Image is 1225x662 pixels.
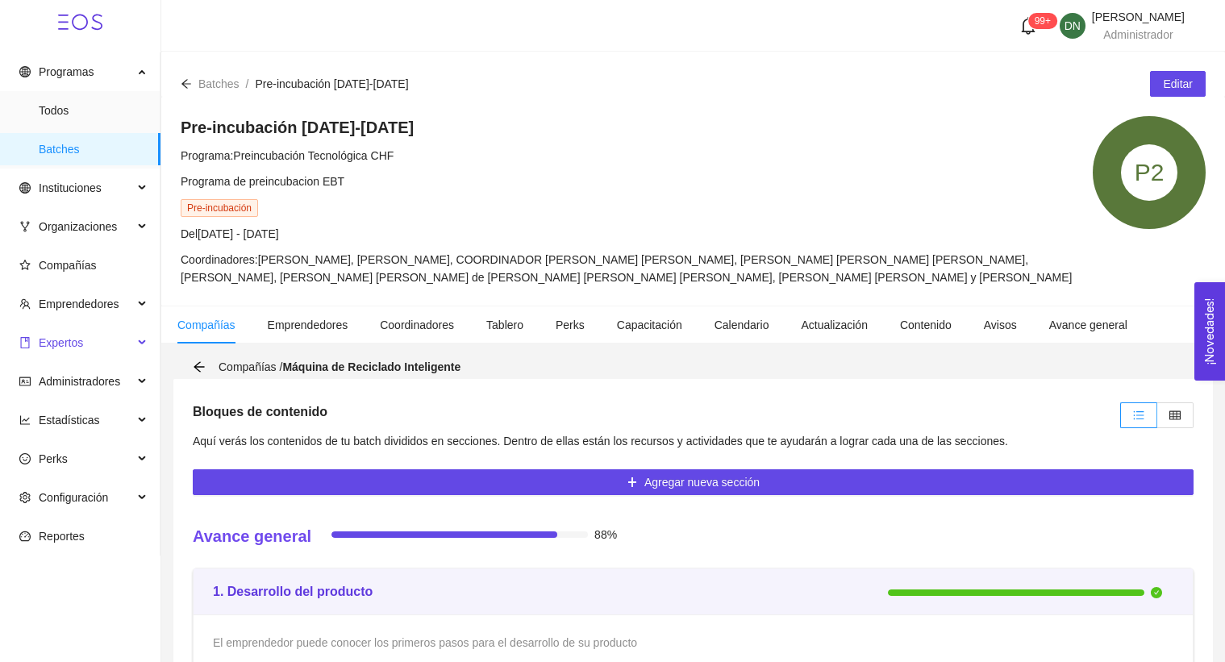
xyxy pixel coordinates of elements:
div: Volver [193,360,206,374]
span: global [19,66,31,77]
span: fork [19,221,31,232]
h4: Pre-incubación [DATE]-[DATE] [181,116,1077,139]
sup: 521 [1028,13,1057,29]
span: Programas [39,65,94,78]
span: Expertos [39,336,83,349]
span: Compañías / [219,360,460,373]
span: Organizaciones [39,220,117,233]
span: Del [DATE] - [DATE] [181,227,279,240]
button: Editar [1150,71,1206,97]
span: Pre-incubación [181,199,258,217]
span: bell [1019,17,1037,35]
span: Emprendedores [39,298,119,310]
span: Editar [1163,75,1193,93]
div: P2 [1121,144,1177,201]
span: Pre-incubación [DATE]-[DATE] [255,77,408,90]
span: / [246,77,249,90]
span: plus [627,477,638,489]
span: Avance general [1049,319,1127,331]
h4: Avance general [193,525,311,548]
span: Compañías [177,319,235,331]
span: Configuración [39,491,108,504]
span: DN [1065,13,1081,39]
span: Todos [39,94,148,127]
span: team [19,298,31,310]
span: Programa: Preincubación Tecnológica CHF [181,149,394,162]
span: global [19,182,31,194]
span: Perks [39,452,68,465]
span: Programa de preincubacion EBT [181,175,344,188]
h5: Bloques de contenido [193,402,327,422]
span: Coordinadores: [PERSON_NAME], [PERSON_NAME], COORDINADOR [PERSON_NAME] [PERSON_NAME], [PERSON_NAM... [181,253,1073,284]
span: Emprendedores [268,319,348,331]
span: [PERSON_NAME] [1092,10,1185,23]
span: setting [19,492,31,503]
span: arrow-left [181,78,192,90]
span: Agregar nueva sección [644,473,760,491]
strong: 1. Desarrollo del producto [213,585,373,598]
button: Open Feedback Widget [1194,282,1225,381]
span: Compañías [39,259,97,272]
span: 88% [594,529,617,540]
span: Administrador [1103,28,1173,41]
span: table [1169,410,1181,421]
span: Instituciones [39,181,102,194]
span: star [19,260,31,271]
span: Aquí verás los contenidos de tu batch divididos en secciones. Dentro de ellas están los recursos ... [193,435,1008,448]
span: Contenido [900,319,952,331]
strong: Máquina de Reciclado Inteligente [282,360,460,373]
span: Reportes [39,530,85,543]
span: Batches [198,77,240,90]
span: Tablero [486,319,523,331]
button: plusAgregar nueva sección [193,469,1194,495]
span: Capacitación [617,319,682,331]
span: El emprendedor puede conocer los primeros pasos para el desarrollo de su producto [213,636,637,649]
span: Calendario [715,319,769,331]
span: idcard [19,376,31,387]
span: Administradores [39,375,120,388]
span: Perks [556,319,585,331]
span: dashboard [19,531,31,542]
span: unordered-list [1133,410,1144,421]
span: Batches [39,133,148,165]
span: check-circle [1151,587,1162,598]
span: Coordinadores [380,319,454,331]
span: book [19,337,31,348]
span: smile [19,453,31,464]
span: arrow-left [193,360,206,373]
span: Avisos [984,319,1017,331]
span: line-chart [19,414,31,426]
span: Actualización [801,319,868,331]
span: Estadísticas [39,414,99,427]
